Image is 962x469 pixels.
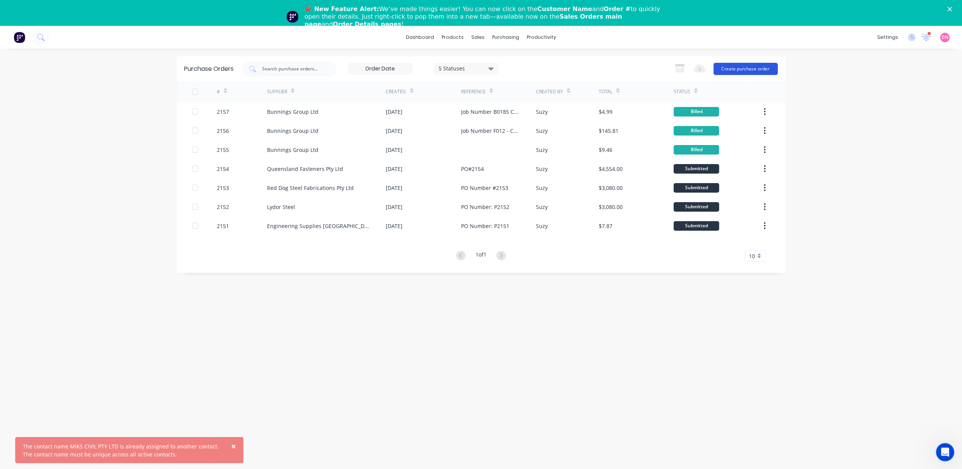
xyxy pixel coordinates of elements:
[267,88,287,95] div: Supplier
[749,252,755,260] span: 10
[536,108,548,116] div: Suzy
[439,64,493,72] div: 5 Statuses
[402,32,438,43] a: dashboard
[674,164,719,174] div: Submitted
[217,203,229,211] div: 2152
[537,5,592,13] b: Customer Name
[305,5,379,13] b: 📣 New Feature Alert:
[674,202,719,212] div: Submitted
[873,32,902,43] div: settings
[386,146,403,154] div: [DATE]
[267,222,371,230] div: Engineering Supplies [GEOGRAPHIC_DATA]
[488,32,523,43] div: purchasing
[217,88,220,95] div: #
[674,88,690,95] div: Status
[231,441,236,451] span: ×
[936,443,954,461] iframe: Intercom live chat
[467,32,488,43] div: sales
[267,184,354,192] div: Red Dog Steel Fabrications Pty Ltd
[217,184,229,192] div: 2153
[217,146,229,154] div: 2155
[536,165,548,173] div: Suzy
[267,127,318,135] div: Bunnings Group Ltd
[386,108,403,116] div: [DATE]
[461,88,486,95] div: Reference
[461,203,509,211] div: PO Number: P2152
[475,250,487,262] div: 1 of 1
[536,203,548,211] div: Suzy
[348,63,412,75] input: Order Date
[386,88,406,95] div: Created
[184,64,234,73] div: Purchase Orders
[262,65,325,73] input: Search purchase orders...
[674,145,719,155] div: Billed
[714,63,778,75] button: Create purchase order
[286,11,299,23] img: Profile image for Team
[948,7,955,11] div: Close
[333,21,401,28] b: Order Details pages
[305,13,622,28] b: Sales Orders main page
[942,34,949,41] span: DN
[267,203,295,211] div: Lydor Steel
[674,126,719,136] div: Billed
[386,127,403,135] div: [DATE]
[536,184,548,192] div: Suzy
[305,5,664,28] div: We’ve made things easier! You can now click on the and to quickly open their details. Just right-...
[14,32,25,43] img: Factory
[386,184,403,192] div: [DATE]
[599,165,623,173] div: $4,554.00
[536,127,548,135] div: Suzy
[461,184,508,192] div: PO Number #2153
[267,108,318,116] div: Bunnings Group Ltd
[217,108,229,116] div: 2157
[536,222,548,230] div: Suzy
[599,127,619,135] div: $145.81
[536,88,563,95] div: Created By
[267,165,343,173] div: Queensland Fasteners Pty Ltd
[536,146,548,154] div: Suzy
[674,183,719,193] div: Submitted
[674,221,719,231] div: Submitted
[523,32,560,43] div: productivity
[461,108,521,116] div: Job Number B0185 CC 302
[599,222,612,230] div: $7.87
[224,437,243,455] button: Close
[267,146,318,154] div: Bunnings Group Ltd
[461,127,521,135] div: Job Number F012 - CC 302
[599,184,623,192] div: $3,080.00
[23,442,220,458] div: The contact name MIKS CIVIL PTY LTD is already assigned to another contact. The contact name must...
[599,146,612,154] div: $9.46
[217,165,229,173] div: 2154
[599,108,612,116] div: $4.99
[674,107,719,116] div: Billed
[217,222,229,230] div: 2151
[599,203,623,211] div: $3,080.00
[599,88,612,95] div: Total
[438,32,467,43] div: products
[461,165,484,173] div: PO#2154
[386,222,403,230] div: [DATE]
[386,203,403,211] div: [DATE]
[217,127,229,135] div: 2156
[461,222,509,230] div: PO Number: P2151
[386,165,403,173] div: [DATE]
[604,5,631,13] b: Order #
